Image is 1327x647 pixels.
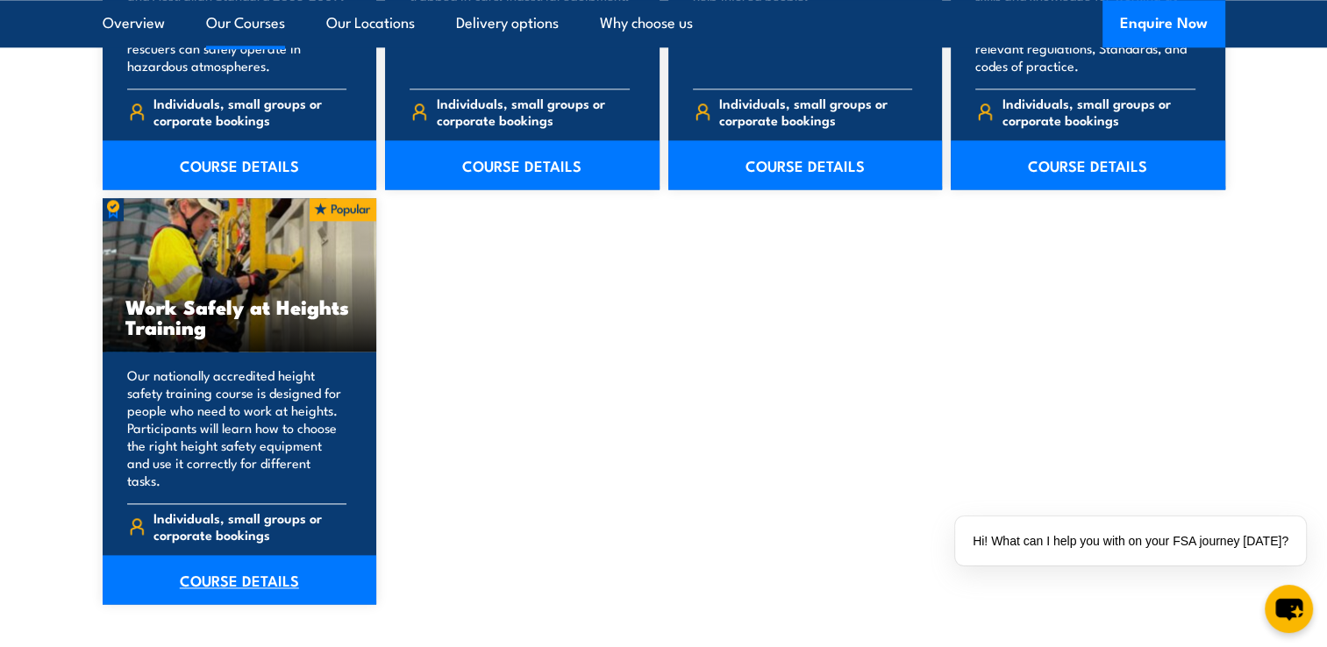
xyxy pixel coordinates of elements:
a: COURSE DETAILS [668,140,943,189]
span: Individuals, small groups or corporate bookings [153,95,346,128]
h3: Work Safely at Heights Training [125,296,354,337]
button: chat-button [1265,585,1313,633]
a: COURSE DETAILS [951,140,1225,189]
div: Hi! What can I help you with on your FSA journey [DATE]? [955,516,1306,565]
a: COURSE DETAILS [103,555,377,604]
p: Our nationally accredited height safety training course is designed for people who need to work a... [127,366,347,489]
span: Individuals, small groups or corporate bookings [153,509,346,543]
span: Individuals, small groups or corporate bookings [437,95,630,128]
a: COURSE DETAILS [385,140,660,189]
a: COURSE DETAILS [103,140,377,189]
span: Individuals, small groups or corporate bookings [1002,95,1195,128]
span: Individuals, small groups or corporate bookings [719,95,912,128]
